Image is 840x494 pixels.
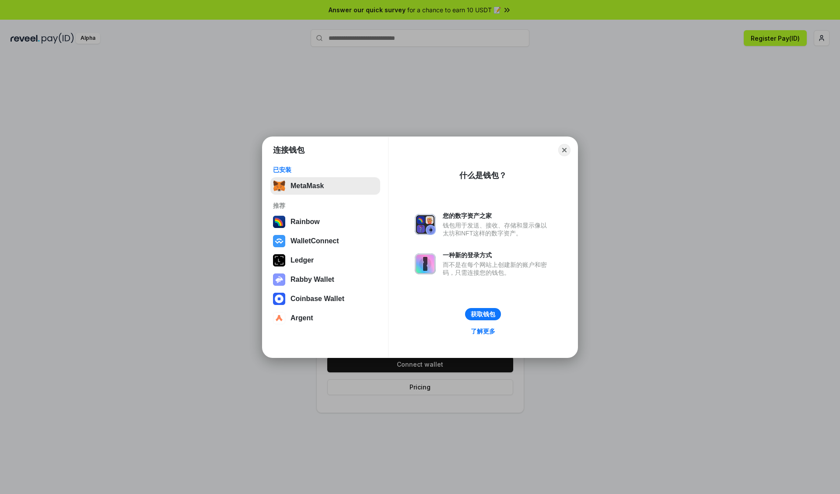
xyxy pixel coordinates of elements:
[443,212,551,220] div: 您的数字资产之家
[459,170,507,181] div: 什么是钱包？
[273,273,285,286] img: svg+xml,%3Csvg%20xmlns%3D%22http%3A%2F%2Fwww.w3.org%2F2000%2Fsvg%22%20fill%3D%22none%22%20viewBox...
[273,216,285,228] img: svg+xml,%3Csvg%20width%3D%22120%22%20height%3D%22120%22%20viewBox%3D%220%200%20120%20120%22%20fil...
[270,252,380,269] button: Ledger
[290,256,314,264] div: Ledger
[273,202,378,210] div: 推荐
[270,232,380,250] button: WalletConnect
[270,290,380,308] button: Coinbase Wallet
[415,214,436,235] img: svg+xml,%3Csvg%20xmlns%3D%22http%3A%2F%2Fwww.w3.org%2F2000%2Fsvg%22%20fill%3D%22none%22%20viewBox...
[290,182,324,190] div: MetaMask
[443,221,551,237] div: 钱包用于发送、接收、存储和显示像以太坊和NFT这样的数字资产。
[273,254,285,266] img: svg+xml,%3Csvg%20xmlns%3D%22http%3A%2F%2Fwww.w3.org%2F2000%2Fsvg%22%20width%3D%2228%22%20height%3...
[443,251,551,259] div: 一种新的登录方式
[270,213,380,231] button: Rainbow
[273,235,285,247] img: svg+xml,%3Csvg%20width%3D%2228%22%20height%3D%2228%22%20viewBox%3D%220%200%2028%2028%22%20fill%3D...
[290,276,334,284] div: Rabby Wallet
[415,253,436,274] img: svg+xml,%3Csvg%20xmlns%3D%22http%3A%2F%2Fwww.w3.org%2F2000%2Fsvg%22%20fill%3D%22none%22%20viewBox...
[273,166,378,174] div: 已安装
[558,144,570,156] button: Close
[273,312,285,324] img: svg+xml,%3Csvg%20width%3D%2228%22%20height%3D%2228%22%20viewBox%3D%220%200%2028%2028%22%20fill%3D...
[465,308,501,320] button: 获取钱包
[270,309,380,327] button: Argent
[290,218,320,226] div: Rainbow
[290,295,344,303] div: Coinbase Wallet
[270,177,380,195] button: MetaMask
[471,327,495,335] div: 了解更多
[471,310,495,318] div: 获取钱包
[465,326,500,337] a: 了解更多
[273,145,304,155] h1: 连接钱包
[273,180,285,192] img: svg+xml,%3Csvg%20fill%3D%22none%22%20height%3D%2233%22%20viewBox%3D%220%200%2035%2033%22%20width%...
[443,261,551,277] div: 而不是在每个网站上创建新的账户和密码，只需连接您的钱包。
[290,237,339,245] div: WalletConnect
[290,314,313,322] div: Argent
[270,271,380,288] button: Rabby Wallet
[273,293,285,305] img: svg+xml,%3Csvg%20width%3D%2228%22%20height%3D%2228%22%20viewBox%3D%220%200%2028%2028%22%20fill%3D...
